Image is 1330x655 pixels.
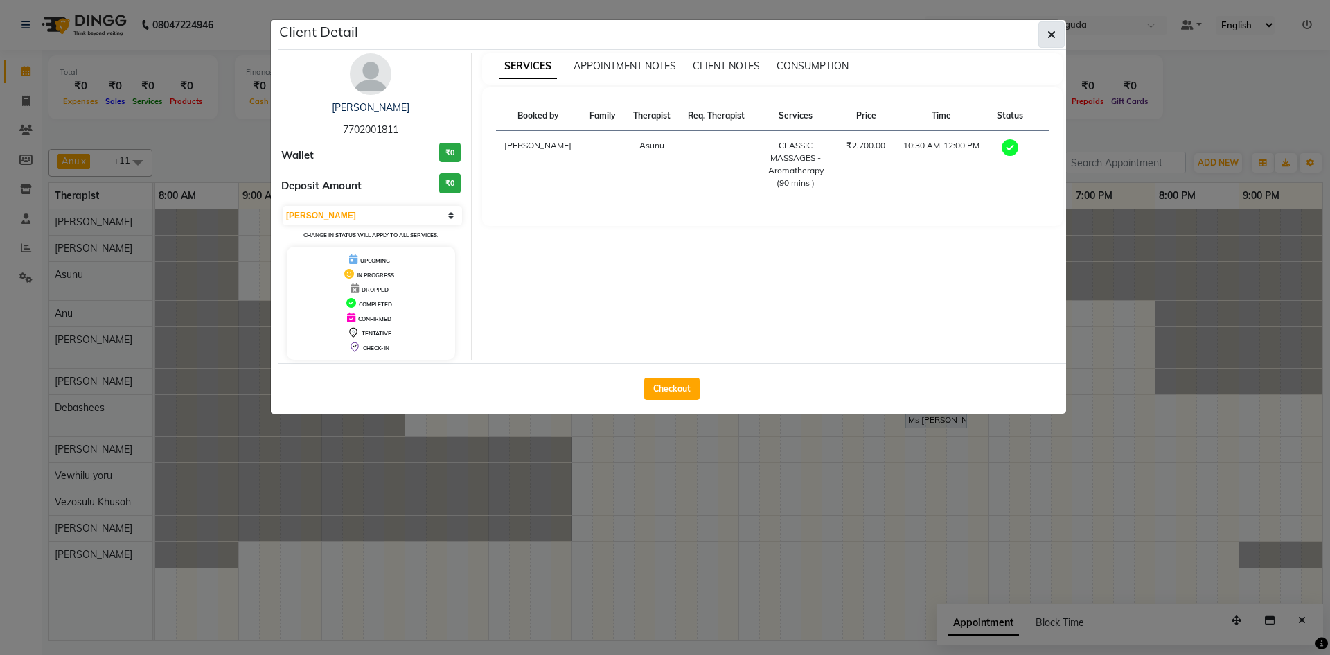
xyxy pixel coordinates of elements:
[679,101,754,131] th: Req. Therapist
[279,21,358,42] h5: Client Detail
[359,301,392,308] span: COMPLETED
[846,139,886,152] div: ₹2,700.00
[693,60,760,72] span: CLIENT NOTES
[350,53,391,95] img: avatar
[894,131,988,198] td: 10:30 AM-12:00 PM
[362,286,389,293] span: DROPPED
[363,344,389,351] span: CHECK-IN
[762,139,830,189] div: CLASSIC MASSAGES -Aromatherapy (90 mins )
[574,60,676,72] span: APPOINTMENT NOTES
[580,131,624,198] td: -
[496,131,581,198] td: [PERSON_NAME]
[988,101,1032,131] th: Status
[358,315,391,322] span: CONFIRMED
[894,101,988,131] th: Time
[644,378,700,400] button: Checkout
[580,101,624,131] th: Family
[679,131,754,198] td: -
[357,272,394,279] span: IN PROGRESS
[362,330,391,337] span: TENTATIVE
[360,257,390,264] span: UPCOMING
[639,140,664,150] span: Asunu
[281,178,362,194] span: Deposit Amount
[777,60,849,72] span: CONSUMPTION
[499,54,557,79] span: SERVICES
[439,143,461,163] h3: ₹0
[343,123,398,136] span: 7702001811
[303,232,438,238] small: Change in status will apply to all services.
[838,101,894,131] th: Price
[624,101,679,131] th: Therapist
[754,101,838,131] th: Services
[281,148,314,164] span: Wallet
[496,101,581,131] th: Booked by
[439,173,461,193] h3: ₹0
[332,101,409,114] a: [PERSON_NAME]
